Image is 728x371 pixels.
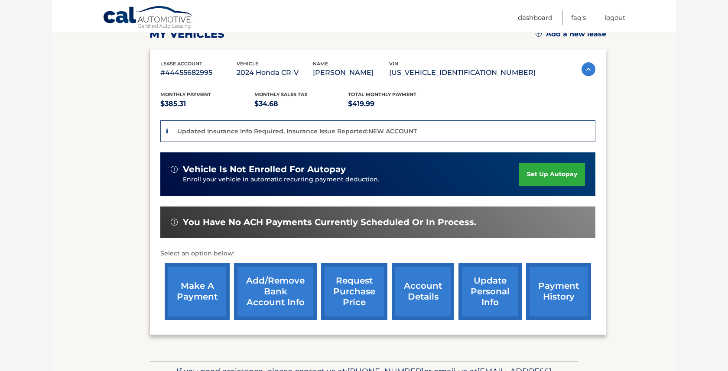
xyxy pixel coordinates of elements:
[234,263,317,320] a: Add/Remove bank account info
[313,61,328,67] span: name
[160,61,202,67] span: lease account
[389,61,398,67] span: vin
[536,31,542,37] img: add.svg
[582,62,595,76] img: accordion-active.svg
[254,91,308,97] span: Monthly sales Tax
[160,67,237,79] p: #44455682995
[149,28,224,41] h2: my vehicles
[604,10,625,25] a: Logout
[348,98,442,110] p: $419.99
[183,217,476,228] span: You have no ACH payments currently scheduled or in process.
[237,67,313,79] p: 2024 Honda CR-V
[571,10,586,25] a: FAQ's
[160,98,254,110] p: $385.31
[160,248,595,259] p: Select an option below:
[389,67,536,79] p: [US_VEHICLE_IDENTIFICATION_NUMBER]
[171,219,178,226] img: alert-white.svg
[160,91,211,97] span: Monthly Payment
[165,263,230,320] a: make a payment
[254,98,348,110] p: $34.68
[171,166,178,173] img: alert-white.svg
[103,6,194,31] a: Cal Automotive
[313,67,389,79] p: [PERSON_NAME]
[392,263,454,320] a: account details
[237,61,258,67] span: vehicle
[177,127,417,135] p: Updated Insurance Info Required. Insurance Issue Reported:NEW ACCOUNT
[518,10,552,25] a: Dashboard
[321,263,387,320] a: request purchase price
[526,263,591,320] a: payment history
[458,263,522,320] a: update personal info
[536,30,606,39] a: Add a new lease
[348,91,416,97] span: Total Monthly Payment
[183,175,519,184] p: Enroll your vehicle in automatic recurring payment deduction.
[183,164,346,175] span: vehicle is not enrolled for autopay
[519,163,585,186] a: set up autopay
